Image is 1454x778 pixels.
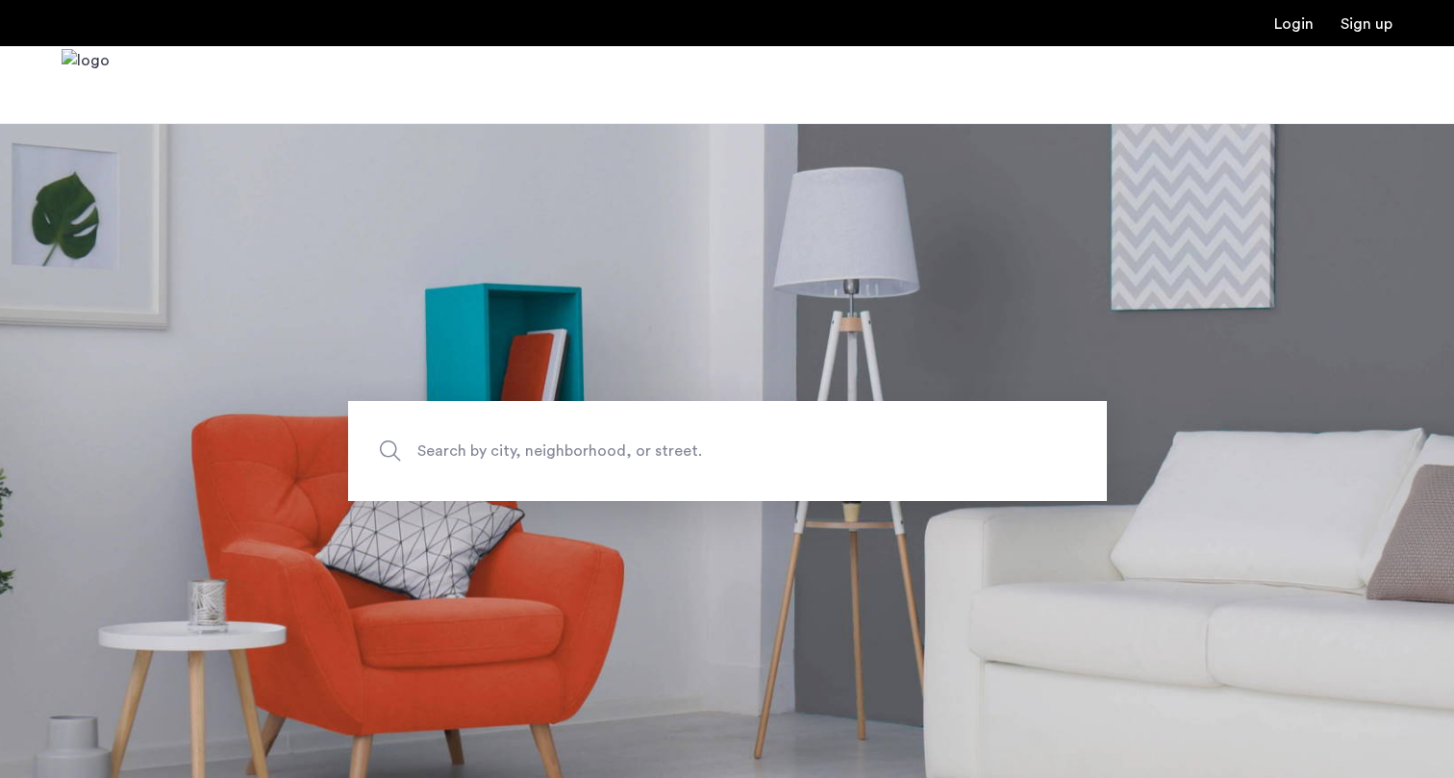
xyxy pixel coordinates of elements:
a: Cazamio Logo [62,49,110,121]
a: Registration [1341,16,1392,32]
a: Login [1274,16,1314,32]
span: Search by city, neighborhood, or street. [417,438,948,464]
input: Apartment Search [348,401,1107,501]
img: logo [62,49,110,121]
